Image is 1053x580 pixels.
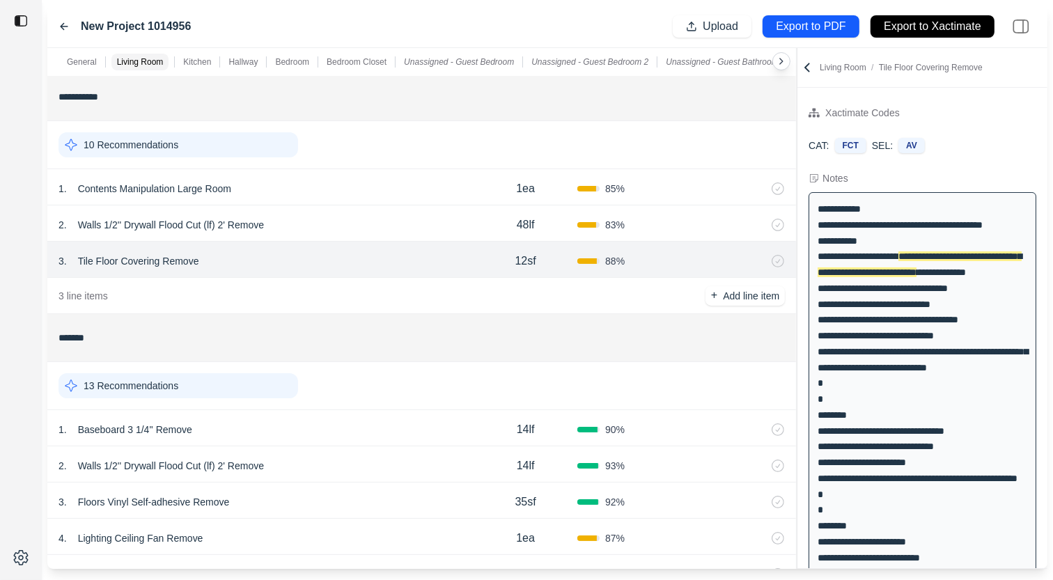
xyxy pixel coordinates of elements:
button: Upload [673,15,751,38]
p: 3 . [58,495,67,509]
p: Bedroom [275,56,309,68]
p: 1 . [58,182,67,196]
p: Living Room [117,56,164,68]
p: Unassigned - Guest Bedroom [404,56,514,68]
p: 48lf [517,217,535,233]
p: Add line item [723,289,779,303]
p: 14lf [517,421,535,438]
p: 2 . [58,459,67,473]
p: Hallway [228,56,258,68]
p: Bedroom Closet [327,56,387,68]
label: New Project 1014956 [81,18,191,35]
p: 4 . [58,531,67,545]
span: Tile Floor Covering Remove [879,63,983,72]
span: 88 % [605,254,625,268]
p: 1ea [516,180,535,197]
p: 2 . [58,218,67,232]
div: Notes [822,171,848,185]
p: 3 line items [58,289,108,303]
p: 10 Recommendations [84,138,178,152]
p: Export to PDF [776,19,845,35]
p: Kitchen [183,56,211,68]
p: Baseboard 3 1/4'' Remove [72,420,198,439]
span: 92 % [605,495,625,509]
button: +Add line item [705,286,785,306]
span: 83 % [605,218,625,232]
span: 90 % [605,423,625,437]
div: Xactimate Codes [825,104,900,121]
p: Walls 1/2'' Drywall Flood Cut (lf) 2' Remove [72,215,270,235]
p: 35sf [515,494,536,510]
p: Unassigned - Guest Bathroom [666,56,778,68]
p: Floors Vinyl Self-adhesive Remove [72,492,235,512]
p: Unassigned - Guest Bedroom 2 [531,56,648,68]
div: AV [898,138,925,153]
p: 1ea [516,530,535,547]
p: 1 . [58,423,67,437]
p: Walls 1/2'' Drywall Flood Cut (lf) 2' Remove [72,456,270,476]
button: Export to PDF [763,15,859,38]
button: Export to Xactimate [871,15,994,38]
img: right-panel.svg [1006,11,1036,42]
p: 3 . [58,254,67,268]
p: SEL: [872,139,893,152]
p: + [711,288,717,304]
div: FCT [835,138,866,153]
p: Export to Xactimate [884,19,981,35]
p: 14lf [517,457,535,474]
p: 13 Recommendations [84,379,178,393]
p: 12sf [515,253,536,269]
p: Lighting Ceiling Fan Remove [72,528,209,548]
span: 93 % [605,459,625,473]
p: Tile Floor Covering Remove [72,251,205,271]
p: Contents Manipulation Large Room [72,179,237,198]
span: 87 % [605,531,625,545]
p: CAT: [809,139,829,152]
p: Upload [703,19,738,35]
p: Living Room [820,62,983,73]
p: General [67,56,97,68]
img: toggle sidebar [14,14,28,28]
span: 85 % [605,182,625,196]
span: / [866,63,879,72]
